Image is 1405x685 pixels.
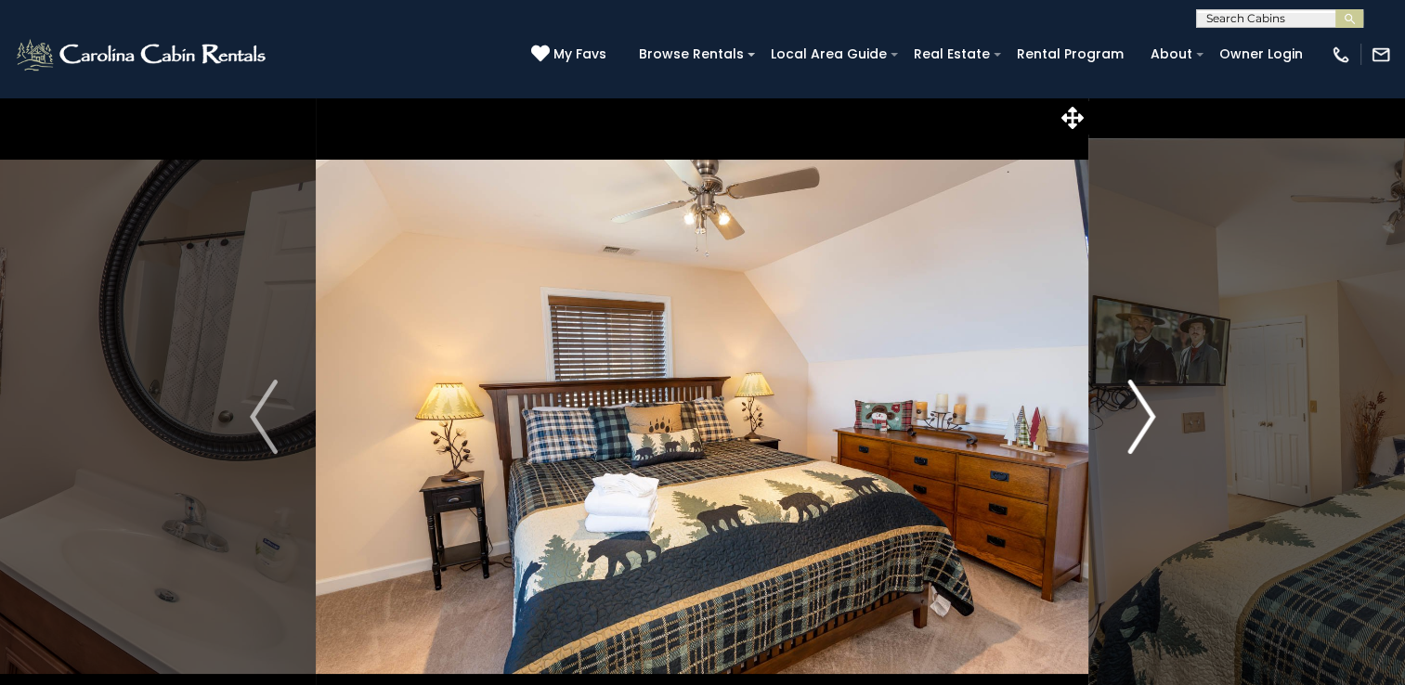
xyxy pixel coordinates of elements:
img: phone-regular-white.png [1331,45,1351,65]
a: Owner Login [1210,40,1312,69]
a: Rental Program [1008,40,1133,69]
a: Local Area Guide [761,40,896,69]
a: Real Estate [904,40,999,69]
a: Browse Rentals [630,40,753,69]
a: My Favs [531,45,611,65]
img: arrow [1127,380,1155,454]
img: arrow [250,380,278,454]
img: mail-regular-white.png [1371,45,1391,65]
a: About [1141,40,1202,69]
img: White-1-2.png [14,36,271,73]
span: My Favs [553,45,606,64]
